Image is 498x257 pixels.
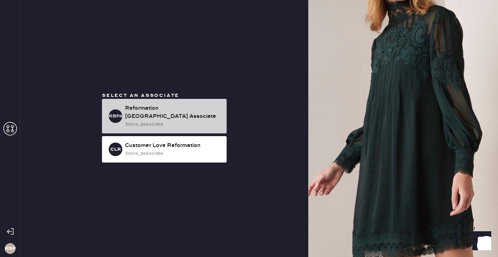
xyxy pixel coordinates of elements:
[125,142,221,150] div: Customer Love Reformation
[109,114,122,119] h3: RBPA
[125,121,221,128] div: store_associate
[102,92,179,99] span: Select an associate
[110,147,121,152] h3: CLR
[125,150,221,157] div: store_associate
[5,246,16,251] h3: RBP
[466,227,495,256] iframe: Front Chat
[125,104,221,121] div: Reformation [GEOGRAPHIC_DATA] Associate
